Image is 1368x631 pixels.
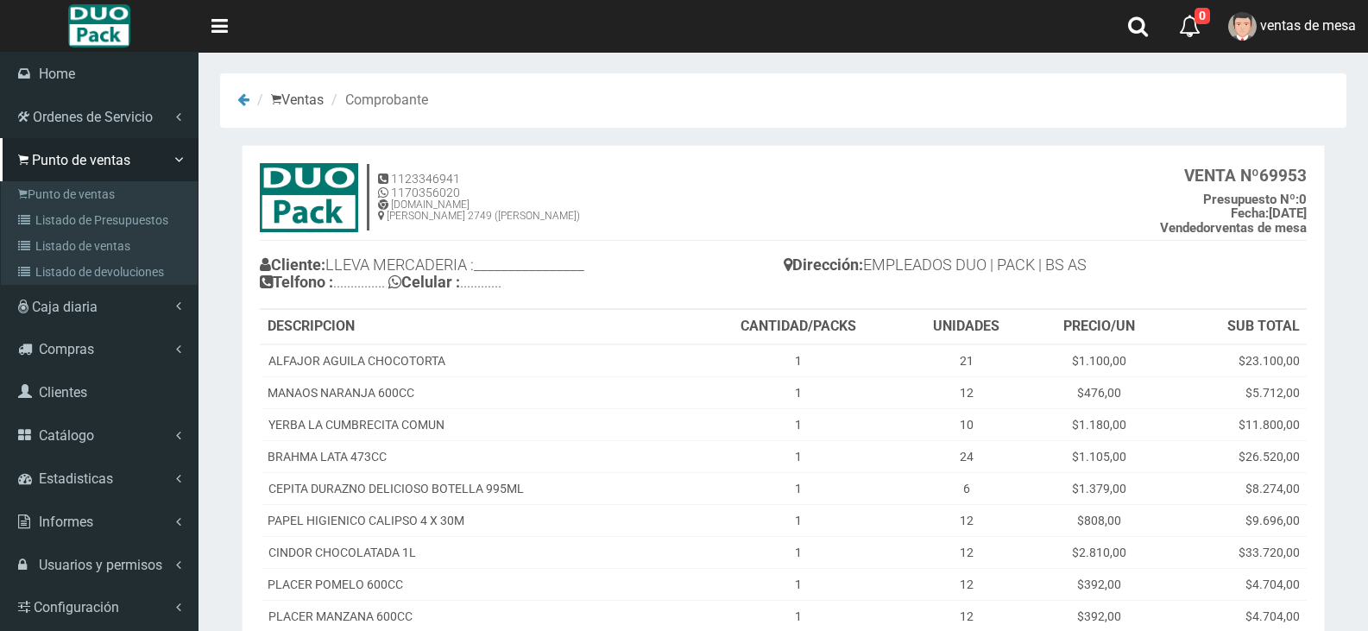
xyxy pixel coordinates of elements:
td: 1 [694,536,902,568]
b: 0 [1203,192,1307,207]
strong: VENTA Nº [1184,166,1259,186]
span: Informes [39,514,93,530]
td: $33.720,00 [1168,536,1307,568]
td: $1.379,00 [1031,472,1169,504]
span: 0 [1195,8,1210,24]
img: User Image [1228,12,1257,41]
td: 12 [902,536,1031,568]
span: Caja diaria [32,299,98,315]
b: Telfono : [260,273,333,291]
td: PAPEL HIGIENICO CALIPSO 4 X 30M [261,504,694,536]
td: 10 [902,408,1031,440]
td: $4.704,00 [1168,568,1307,600]
th: UNIDADES [902,310,1031,344]
th: CANTIDAD/PACKS [694,310,902,344]
b: [DATE] [1231,205,1307,221]
td: $1.180,00 [1031,408,1169,440]
h4: LLEVA MERCADERIA :________________ ............... ............ [260,252,784,300]
td: 12 [902,568,1031,600]
td: 12 [902,504,1031,536]
td: ALFAJOR AGUILA CHOCOTORTA [261,344,694,377]
b: Celular : [385,273,460,291]
td: $392,00 [1031,568,1169,600]
img: 15ec80cb8f772e35c0579ae6ae841c79.jpg [260,163,358,232]
b: ventas de mesa [1160,220,1307,236]
td: 1 [694,408,902,440]
td: $1.100,00 [1031,344,1169,377]
td: $8.274,00 [1168,472,1307,504]
b: 69953 [1184,166,1307,186]
th: PRECIO/UN [1031,310,1169,344]
td: 1 [694,376,902,408]
li: Ventas [253,91,324,110]
td: 24 [902,440,1031,472]
a: Listado de devoluciones [5,259,198,285]
td: YERBA LA CUMBRECITA COMUN [261,408,694,440]
img: Logo grande [68,4,129,47]
td: 6 [902,472,1031,504]
span: Estadisticas [39,470,113,487]
a: Punto de ventas [5,181,198,207]
h5: 1123346941 1170356020 [378,173,580,199]
td: MANAOS NARANJA 600CC [261,376,694,408]
td: CINDOR CHOCOLATADA 1L [261,536,694,568]
th: SUB TOTAL [1168,310,1307,344]
td: 1 [694,568,902,600]
td: $1.105,00 [1031,440,1169,472]
td: 21 [902,344,1031,377]
span: Ordenes de Servicio [33,109,153,125]
td: PLACER POMELO 600CC [261,568,694,600]
th: DESCRIPCION [261,310,694,344]
td: $5.712,00 [1168,376,1307,408]
td: $808,00 [1031,504,1169,536]
a: Listado de Presupuestos [5,207,198,233]
span: Catálogo [39,427,94,444]
span: Configuración [34,599,119,615]
h4: EMPLEADOS DUO | PACK | BS AS [784,252,1308,282]
td: $9.696,00 [1168,504,1307,536]
strong: Presupuesto Nº: [1203,192,1299,207]
span: Clientes [39,384,87,401]
td: $26.520,00 [1168,440,1307,472]
td: $11.800,00 [1168,408,1307,440]
td: 12 [902,376,1031,408]
td: $2.810,00 [1031,536,1169,568]
a: Listado de ventas [5,233,198,259]
span: Punto de ventas [32,152,130,168]
td: $476,00 [1031,376,1169,408]
td: 1 [694,344,902,377]
span: Usuarios y permisos [39,557,162,573]
b: Dirección: [784,256,863,274]
td: 1 [694,504,902,536]
h6: [DOMAIN_NAME] [PERSON_NAME] 2749 ([PERSON_NAME]) [378,199,580,222]
strong: Fecha: [1231,205,1269,221]
span: Compras [39,341,94,357]
td: 1 [694,472,902,504]
b: Cliente: [260,256,325,274]
li: Comprobante [327,91,428,110]
strong: Vendedor [1160,220,1215,236]
span: Home [39,66,75,82]
span: ventas de mesa [1260,17,1356,34]
td: 1 [694,440,902,472]
td: BRAHMA LATA 473CC [261,440,694,472]
td: $23.100,00 [1168,344,1307,377]
td: CEPITA DURAZNO DELICIOSO BOTELLA 995ML [261,472,694,504]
